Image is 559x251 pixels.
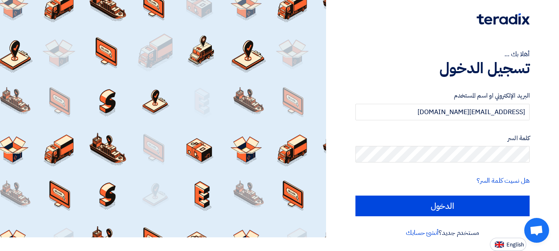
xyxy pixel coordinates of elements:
[506,242,524,248] span: English
[495,241,504,248] img: en-US.png
[355,134,530,143] label: كلمة السر
[355,104,530,120] input: أدخل بريد العمل الإلكتروني او اسم المستخدم الخاص بك ...
[524,218,549,243] div: دردشة مفتوحة
[355,228,530,238] div: مستخدم جديد؟
[355,59,530,77] h1: تسجيل الدخول
[406,228,439,238] a: أنشئ حسابك
[355,91,530,100] label: البريد الإلكتروني او اسم المستخدم
[355,49,530,59] div: أهلا بك ...
[477,176,530,186] a: هل نسيت كلمة السر؟
[490,238,526,251] button: English
[355,196,530,216] input: الدخول
[477,13,530,25] img: Teradix logo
